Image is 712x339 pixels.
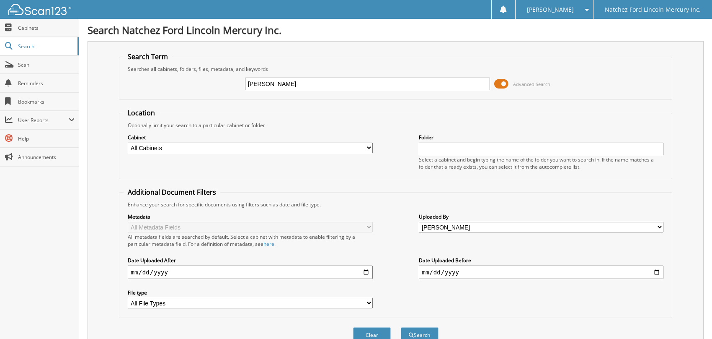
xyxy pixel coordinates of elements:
input: start [128,266,373,279]
input: end [419,266,664,279]
label: Cabinet [128,134,373,141]
label: File type [128,289,373,296]
span: Natchez Ford Lincoln Mercury Inc. [605,7,701,12]
span: Reminders [18,80,75,87]
div: All metadata fields are searched by default. Select a cabinet with metadata to enable filtering b... [128,233,373,248]
div: Enhance your search for specific documents using filters such as date and file type. [124,201,668,208]
legend: Search Term [124,52,172,61]
label: Date Uploaded After [128,257,373,264]
legend: Location [124,108,159,117]
span: Help [18,135,75,142]
span: Bookmarks [18,98,75,105]
label: Folder [419,134,664,141]
span: Announcements [18,154,75,161]
div: Searches all cabinets, folders, files, metadata, and keywords [124,65,668,73]
div: Select a cabinet and begin typing the name of the folder you want to search in. If the name match... [419,156,664,170]
span: User Reports [18,117,69,124]
iframe: Chat Widget [670,299,712,339]
span: Scan [18,61,75,68]
span: Cabinets [18,24,75,31]
div: Optionally limit your search to a particular cabinet or folder [124,122,668,129]
span: Search [18,43,73,50]
span: [PERSON_NAME] [527,7,574,12]
legend: Additional Document Filters [124,188,220,197]
label: Uploaded By [419,213,664,220]
label: Metadata [128,213,373,220]
h1: Search Natchez Ford Lincoln Mercury Inc. [88,23,704,37]
label: Date Uploaded Before [419,257,664,264]
img: scan123-logo-white.svg [8,4,71,15]
a: here [263,240,274,248]
span: Advanced Search [513,81,550,87]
